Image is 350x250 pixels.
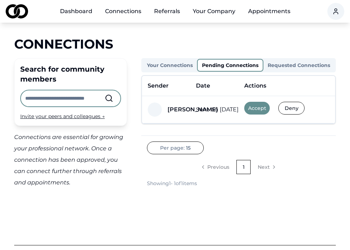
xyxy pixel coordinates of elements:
button: Requested Connections [263,60,334,71]
div: Date [196,82,210,90]
a: Connections [99,4,147,18]
div: [PERSON_NAME] [168,105,218,114]
button: Your Company [187,4,241,18]
a: Referrals [148,4,186,18]
div: Showing 1 - 1 of 1 items [147,180,197,187]
a: Dashboard [54,4,98,18]
button: Your Connections [143,60,197,71]
div: Invite your peers and colleagues → [20,113,121,120]
button: Accept [244,102,270,115]
div: Connections are essential for growing your professional network. Once a connection has been appro... [14,132,127,188]
div: Actions [244,82,329,90]
td: Sent on [DATE] [190,96,239,123]
div: Search for community members [20,64,121,84]
a: 1 [236,160,251,174]
nav: Main [54,4,296,18]
div: Sender [148,82,169,90]
nav: pagination [147,160,330,174]
button: Pending Connections [197,59,263,72]
div: Connections [14,37,336,51]
button: Per page:15 [147,141,204,154]
a: Appointments [242,4,296,18]
button: Deny [278,102,305,115]
span: 15 [186,144,191,151]
img: logo [6,4,28,18]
